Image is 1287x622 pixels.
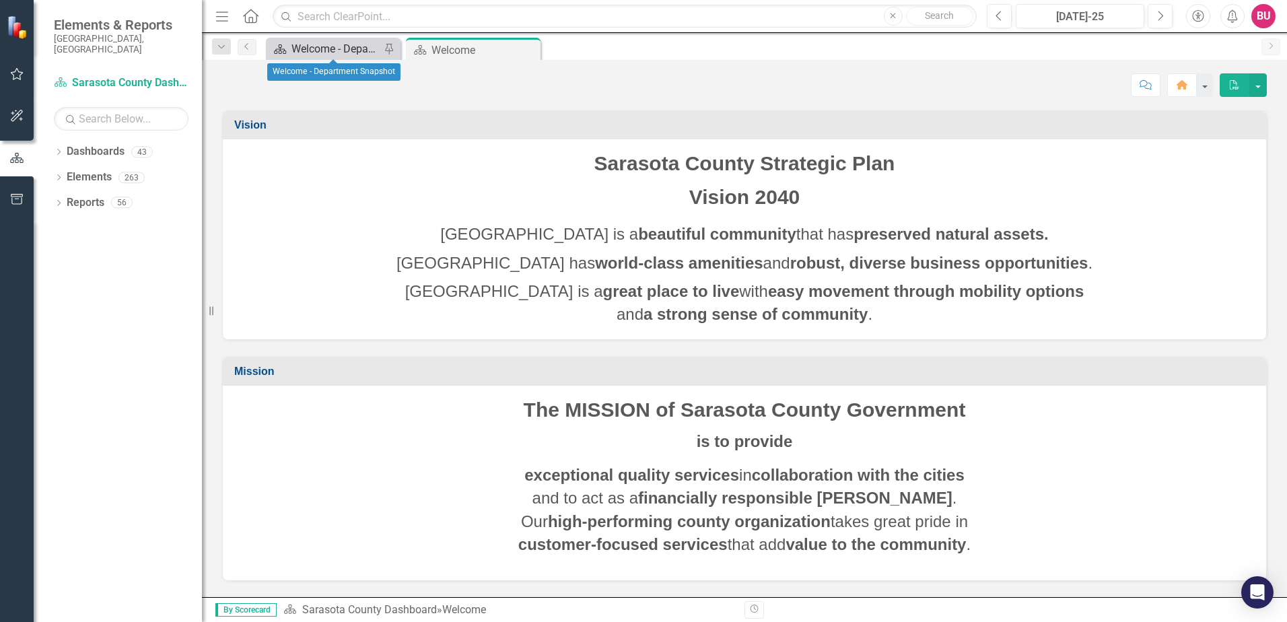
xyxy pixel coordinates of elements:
[67,144,125,160] a: Dashboards
[291,40,380,57] div: Welcome - Department Snapshot
[643,305,868,323] strong: a strong sense of community
[906,7,973,26] button: Search
[603,282,740,300] strong: great place to live
[638,489,952,507] strong: financially responsible [PERSON_NAME]
[7,15,30,39] img: ClearPoint Strategy
[54,75,188,91] a: Sarasota County Dashboard
[283,602,734,618] div: »
[548,512,831,530] strong: high-performing county organization
[854,225,1049,243] strong: preserved natural assets.
[405,282,1084,323] span: [GEOGRAPHIC_DATA] is a with and .
[67,170,112,185] a: Elements
[273,5,977,28] input: Search ClearPoint...
[594,152,895,174] span: Sarasota County Strategic Plan
[269,40,380,57] a: Welcome - Department Snapshot
[697,432,793,450] strong: is to provide
[234,119,1259,131] h3: Vision
[118,172,145,183] div: 263
[54,17,188,33] span: Elements & Reports
[790,254,1088,272] strong: robust, diverse business opportunities
[234,366,1259,378] h3: Mission
[595,254,763,272] strong: world-class amenities
[638,225,796,243] strong: beautiful community
[440,225,1048,243] span: [GEOGRAPHIC_DATA] is a that has
[54,107,188,131] input: Search Below...
[1020,9,1140,25] div: [DATE]-25
[442,603,486,616] div: Welcome
[111,197,133,209] div: 56
[431,42,537,59] div: Welcome
[1016,4,1144,28] button: [DATE]-25
[786,535,966,553] strong: value to the community
[67,195,104,211] a: Reports
[752,466,965,484] strong: collaboration with the cities
[768,282,1084,300] strong: easy movement through mobility options
[131,146,153,158] div: 43
[524,466,739,484] strong: exceptional quality services
[1251,4,1276,28] button: BU
[302,603,437,616] a: Sarasota County Dashboard
[1241,576,1274,609] div: Open Intercom Messenger
[54,33,188,55] small: [GEOGRAPHIC_DATA], [GEOGRAPHIC_DATA]
[925,10,954,21] span: Search
[267,63,401,81] div: Welcome - Department Snapshot
[518,466,971,553] span: in and to act as a . Our takes great pride in that add .
[215,603,277,617] span: By Scorecard
[689,186,800,208] span: Vision 2040
[518,535,728,553] strong: customer-focused services
[524,399,966,421] span: The MISSION of Sarasota County Government
[396,254,1092,272] span: [GEOGRAPHIC_DATA] has and .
